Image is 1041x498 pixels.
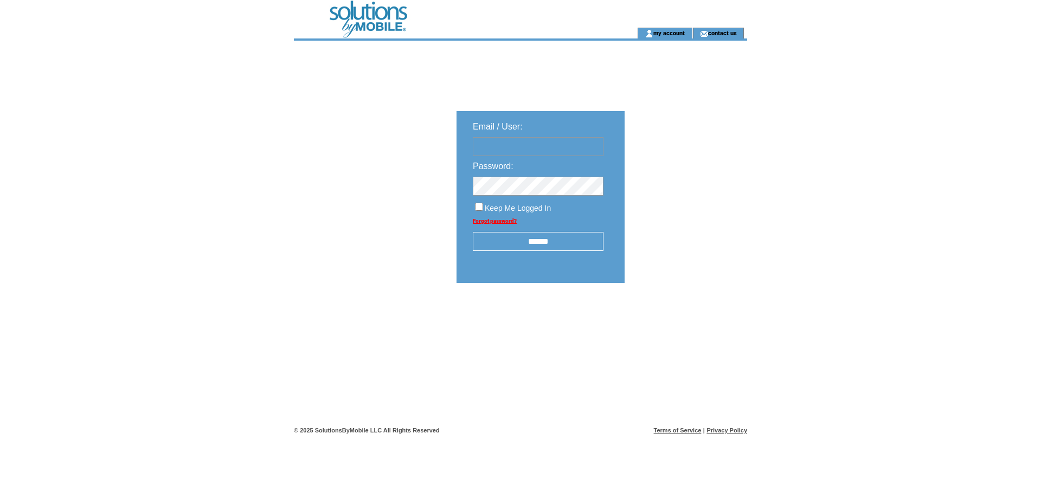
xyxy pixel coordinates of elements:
img: transparent.png;jsessionid=1E54AC237D1E9FB84B19BA9196A9EFB0 [656,310,710,324]
span: © 2025 SolutionsByMobile LLC All Rights Reserved [294,427,440,434]
img: contact_us_icon.gif;jsessionid=1E54AC237D1E9FB84B19BA9196A9EFB0 [700,29,708,38]
img: account_icon.gif;jsessionid=1E54AC237D1E9FB84B19BA9196A9EFB0 [645,29,653,38]
a: Forgot password? [473,218,517,224]
a: my account [653,29,685,36]
a: contact us [708,29,737,36]
span: Password: [473,161,513,171]
span: Keep Me Logged In [485,204,551,212]
span: | [703,427,705,434]
a: Terms of Service [654,427,702,434]
span: Email / User: [473,122,523,131]
a: Privacy Policy [706,427,747,434]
